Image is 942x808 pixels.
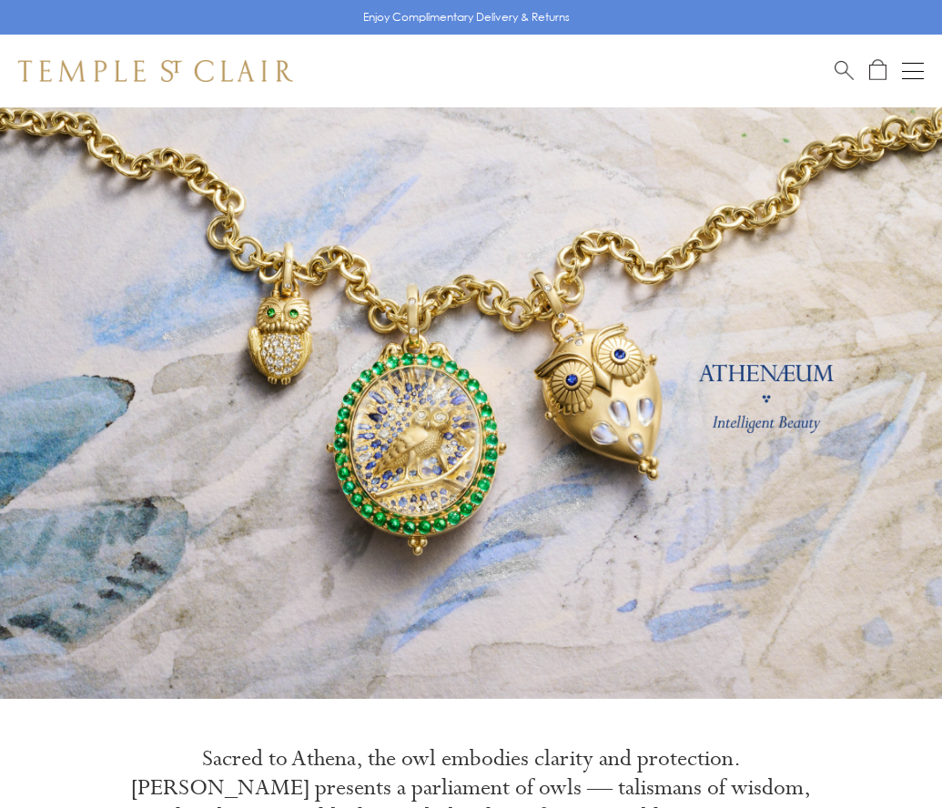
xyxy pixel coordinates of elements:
p: Enjoy Complimentary Delivery & Returns [363,8,570,26]
a: Search [835,59,854,82]
button: Open navigation [902,60,924,82]
img: Temple St. Clair [18,60,293,82]
a: Open Shopping Bag [869,59,886,82]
